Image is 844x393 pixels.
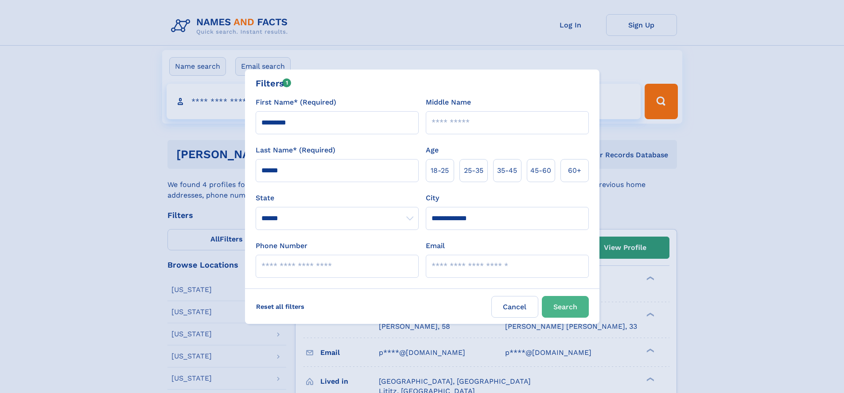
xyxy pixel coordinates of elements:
[497,165,517,176] span: 35‑45
[256,97,336,108] label: First Name* (Required)
[426,145,439,156] label: Age
[256,193,419,203] label: State
[256,77,292,90] div: Filters
[256,145,335,156] label: Last Name* (Required)
[250,296,310,317] label: Reset all filters
[431,165,449,176] span: 18‑25
[464,165,483,176] span: 25‑35
[542,296,589,318] button: Search
[256,241,307,251] label: Phone Number
[426,97,471,108] label: Middle Name
[530,165,551,176] span: 45‑60
[426,193,439,203] label: City
[568,165,581,176] span: 60+
[426,241,445,251] label: Email
[491,296,538,318] label: Cancel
